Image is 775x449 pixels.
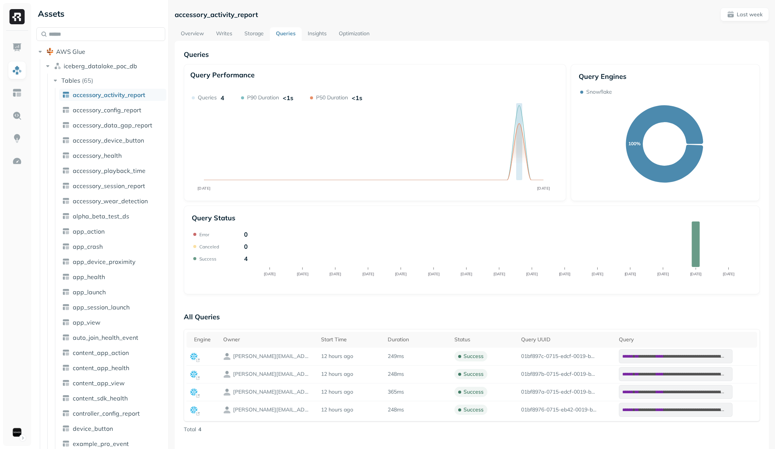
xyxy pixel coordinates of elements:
[62,212,70,220] img: table
[62,258,70,265] img: table
[62,379,70,387] img: table
[73,349,129,356] span: content_app_action
[199,244,219,250] p: Canceled
[59,392,166,404] a: content_sdk_health
[73,121,152,129] span: accessory_data_gap_report
[244,255,248,262] p: 4
[198,94,217,101] p: Queries
[73,243,103,250] span: app_crash
[321,371,380,378] p: 12 hours ago
[12,42,22,52] img: Dashboard
[352,94,362,102] p: <1s
[73,379,125,387] span: content_app_view
[199,256,216,262] p: Success
[59,195,166,207] a: accessory_wear_detection
[62,319,70,326] img: table
[73,425,113,432] span: device_button
[62,228,70,235] img: table
[59,149,166,162] a: accessory_health
[62,303,70,311] img: table
[62,152,70,159] img: table
[56,48,85,55] span: AWS Glue
[62,334,70,341] img: table
[73,182,145,190] span: accessory_session_report
[62,273,70,281] img: table
[463,371,484,378] p: success
[59,134,166,146] a: accessory_device_button
[73,410,140,417] span: controller_config_report
[388,371,404,378] p: 248ms
[737,11,762,18] p: Last week
[12,133,22,143] img: Insights
[73,152,122,159] span: accessory_health
[59,301,166,313] a: app_session_launch
[62,364,70,372] img: table
[73,137,144,144] span: accessory_device_button
[59,180,166,192] a: accessory_session_report
[592,272,603,276] tspan: [DATE]
[59,271,166,283] a: app_health
[54,62,61,70] img: namespace
[270,27,302,41] a: Queries
[62,288,70,296] img: table
[59,210,166,222] a: alpha_beta_test_ds
[62,91,70,99] img: table
[62,243,70,250] img: table
[723,272,734,276] tspan: [DATE]
[59,225,166,237] a: app_action
[720,8,769,21] button: Last week
[73,258,136,265] span: app_device_proximity
[62,182,70,190] img: table
[321,353,380,360] p: 12 hours ago
[12,65,22,75] img: Assets
[62,440,70,447] img: table
[12,156,22,166] img: Optimization
[624,272,636,276] tspan: [DATE]
[59,422,166,435] a: device_button
[73,228,105,235] span: app_action
[73,334,138,341] span: auto_join_health_event
[619,336,753,343] div: Query
[64,62,137,70] span: iceberg_datalake_poc_db
[59,331,166,344] a: auto_join_health_event
[62,394,70,402] img: table
[59,256,166,268] a: app_device_proximity
[62,197,70,205] img: table
[36,8,165,20] div: Assets
[493,272,505,276] tspan: [DATE]
[302,27,333,41] a: Insights
[73,364,129,372] span: content_app_health
[388,406,404,413] p: 248ms
[244,231,248,238] p: 0
[73,319,100,326] span: app_view
[12,427,22,438] img: Sonos
[82,77,93,84] p: ( 65 )
[184,426,196,433] p: Total
[59,377,166,389] a: content_app_view
[12,88,22,98] img: Asset Explorer
[329,272,341,276] tspan: [DATE]
[223,336,313,343] div: Owner
[59,407,166,419] a: controller_config_report
[559,272,570,276] tspan: [DATE]
[44,60,166,72] button: iceberg_datalake_poc_db
[59,119,166,131] a: accessory_data_gap_report
[526,272,538,276] tspan: [DATE]
[210,27,238,41] a: Writes
[463,353,484,360] p: success
[657,272,669,276] tspan: [DATE]
[362,272,374,276] tspan: [DATE]
[454,336,514,343] div: Status
[264,272,276,276] tspan: [DATE]
[388,353,404,360] p: 249ms
[59,286,166,298] a: app_launch
[62,121,70,129] img: table
[521,406,597,413] p: 01bf8976-0715-eb42-0019-b90202640e3b
[73,440,129,447] span: example_pro_event
[59,362,166,374] a: content_app_health
[62,349,70,356] img: table
[321,406,380,413] p: 12 hours ago
[321,388,380,396] p: 12 hours ago
[59,347,166,359] a: content_app_action
[12,111,22,121] img: Query Explorer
